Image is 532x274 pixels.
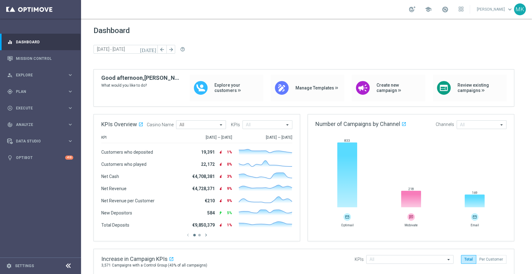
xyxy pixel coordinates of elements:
[16,50,73,67] a: Mission Control
[6,263,12,269] i: settings
[7,139,74,144] button: Data Studio keyboard_arrow_right
[7,56,74,61] button: Mission Control
[7,89,13,94] i: gps_fixed
[7,39,13,45] i: equalizer
[7,73,74,78] button: person_search Explore keyboard_arrow_right
[16,73,67,77] span: Explore
[7,72,13,78] i: person_search
[7,122,67,127] div: Analyze
[7,40,74,45] button: equalizer Dashboard
[15,264,34,268] a: Settings
[506,6,513,13] span: keyboard_arrow_down
[425,6,432,13] span: school
[7,72,67,78] div: Explore
[67,105,73,111] i: keyboard_arrow_right
[476,5,514,14] a: [PERSON_NAME]keyboard_arrow_down
[67,72,73,78] i: keyboard_arrow_right
[7,149,73,166] div: Optibot
[7,122,13,127] i: track_changes
[67,122,73,127] i: keyboard_arrow_right
[7,122,74,127] button: track_changes Analyze keyboard_arrow_right
[7,89,67,94] div: Plan
[7,34,73,50] div: Dashboard
[16,123,67,127] span: Analyze
[7,50,73,67] div: Mission Control
[514,3,526,15] div: MK
[7,155,74,160] button: lightbulb Optibot +10
[16,139,67,143] span: Data Studio
[67,138,73,144] i: keyboard_arrow_right
[16,34,73,50] a: Dashboard
[7,138,67,144] div: Data Studio
[7,89,74,94] button: gps_fixed Plan keyboard_arrow_right
[65,156,73,160] div: +10
[16,106,67,110] span: Execute
[16,90,67,94] span: Plan
[7,155,13,161] i: lightbulb
[7,106,74,111] button: play_circle_outline Execute keyboard_arrow_right
[7,105,13,111] i: play_circle_outline
[7,105,67,111] div: Execute
[16,149,65,166] a: Optibot
[67,89,73,94] i: keyboard_arrow_right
